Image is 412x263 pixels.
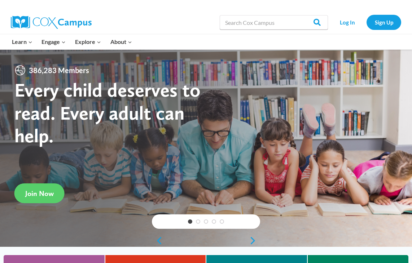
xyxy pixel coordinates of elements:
[26,64,92,76] span: 386,283 Members
[196,219,200,224] a: 2
[12,37,32,46] span: Learn
[14,78,201,147] strong: Every child deserves to read. Every adult can help.
[204,219,208,224] a: 3
[220,219,224,224] a: 5
[152,236,163,245] a: previous
[7,34,136,49] nav: Primary Navigation
[212,219,216,224] a: 4
[110,37,132,46] span: About
[332,15,401,30] nav: Secondary Navigation
[220,15,328,30] input: Search Cox Campus
[75,37,101,46] span: Explore
[14,183,65,203] a: Join Now
[11,16,92,29] img: Cox Campus
[41,37,66,46] span: Engage
[332,15,363,30] a: Log In
[188,219,192,224] a: 1
[152,233,260,248] div: content slider buttons
[249,236,260,245] a: next
[25,189,54,198] span: Join Now
[367,15,401,30] a: Sign Up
